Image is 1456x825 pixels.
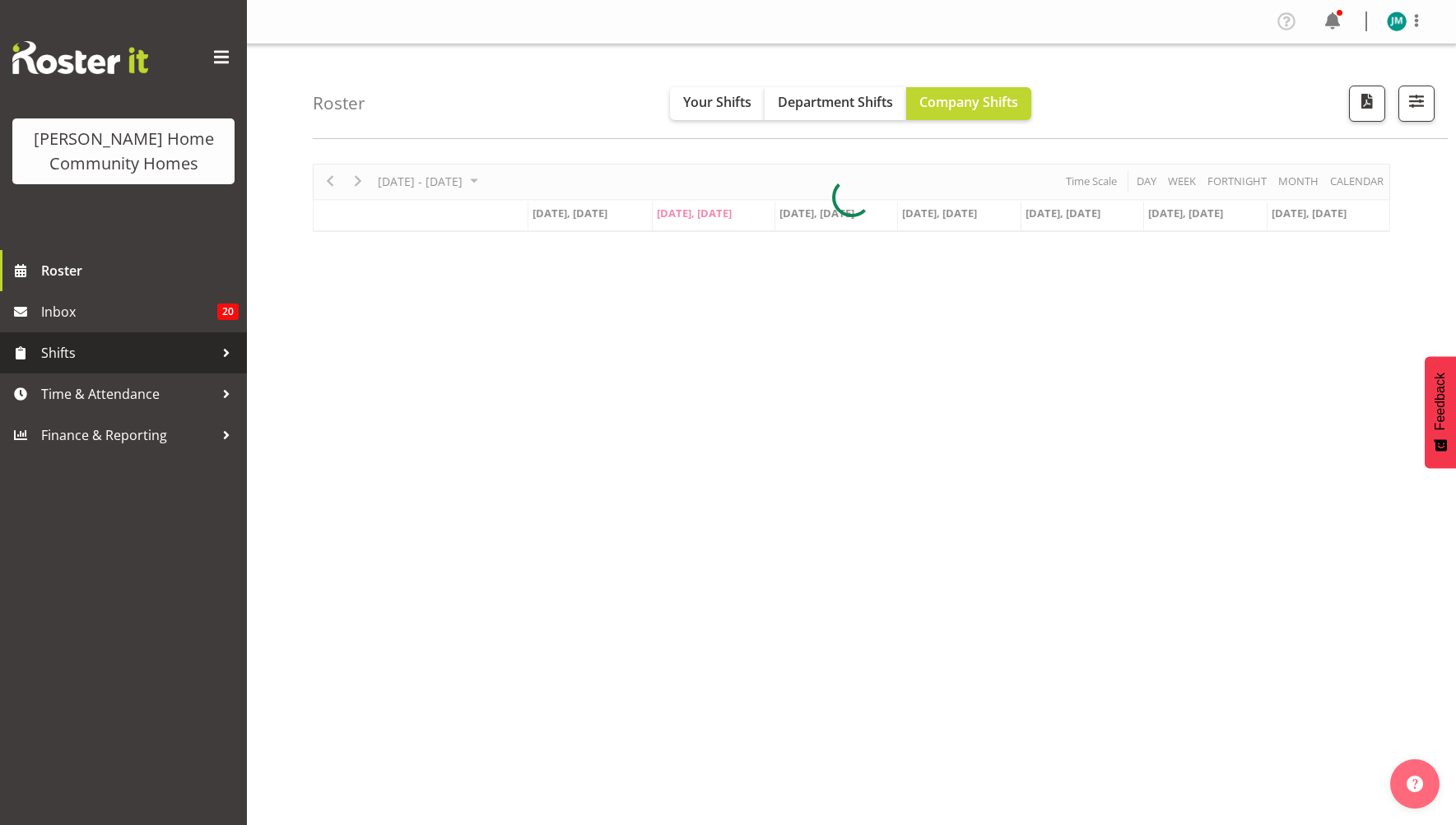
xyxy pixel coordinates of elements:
span: Your Shifts [683,93,751,111]
img: johanna-molina8557.jpg [1387,12,1407,31]
div: [PERSON_NAME] Home Community Homes [29,127,218,176]
img: Rosterit website logo [12,41,148,74]
button: Company Shifts [906,87,1031,120]
span: Company Shifts [919,93,1018,111]
span: 20 [217,304,239,320]
span: Finance & Reporting [41,423,214,447]
span: Roster [41,258,239,283]
span: Time & Attendance [41,382,214,406]
button: Filter Shifts [1398,86,1435,122]
button: Download a PDF of the roster according to the set date range. [1349,86,1385,122]
button: Feedback - Show survey [1425,356,1456,468]
span: Department Shifts [778,93,893,111]
button: Department Shifts [765,87,906,120]
h4: Roster [313,94,365,113]
span: Inbox [41,299,217,324]
span: Shifts [41,341,214,365]
span: Feedback [1433,373,1448,430]
img: help-xxl-2.png [1407,776,1423,792]
button: Your Shifts [670,87,765,120]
